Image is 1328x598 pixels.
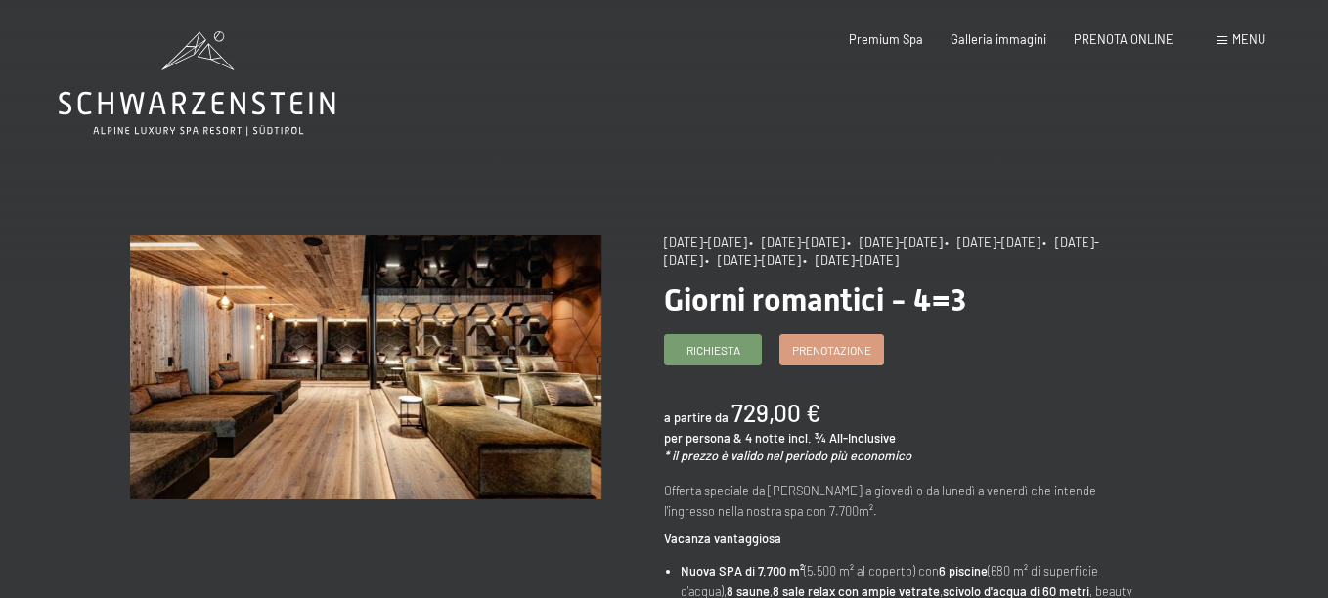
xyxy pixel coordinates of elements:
span: Prenotazione [792,342,871,359]
a: Richiesta [665,335,761,364]
a: PRENOTA ONLINE [1074,31,1173,47]
span: • [DATE]-[DATE] [847,235,943,250]
span: incl. ¾ All-Inclusive [788,430,896,446]
span: a partire da [664,409,729,425]
span: • [DATE]-[DATE] [803,252,899,268]
span: • [DATE]-[DATE] [945,235,1040,250]
p: Offerta speciale da [PERSON_NAME] a giovedì o da lunedì a venerdì che intende l'ingresso nella no... [664,481,1135,521]
a: Premium Spa [849,31,923,47]
span: [DATE]-[DATE] [664,235,747,250]
span: Giorni romantici - 4=3 [664,281,966,319]
span: 4 notte [745,430,785,446]
strong: Vacanza vantaggiosa [664,531,781,546]
a: Prenotazione [780,335,883,364]
span: • [DATE]-[DATE] [749,235,845,250]
em: * il prezzo è valido nel periodo più economico [664,448,911,463]
b: 729,00 € [731,399,820,427]
a: Galleria immagini [951,31,1046,47]
strong: Nuova SPA di 7.700 m² [681,563,804,578]
img: Giorni romantici - 4=3 [130,235,601,499]
strong: 6 piscine [939,563,988,578]
span: • [DATE]-[DATE] [705,252,801,268]
span: per persona & [664,430,742,446]
span: Menu [1232,31,1265,47]
span: • [DATE]-[DATE] [664,235,1099,268]
span: Richiesta [686,342,740,359]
